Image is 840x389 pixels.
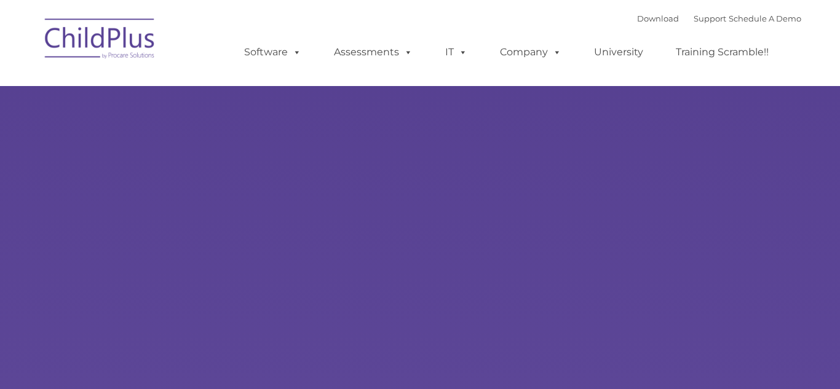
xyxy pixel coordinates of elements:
a: Schedule A Demo [729,14,801,23]
img: ChildPlus by Procare Solutions [39,10,162,71]
font: | [637,14,801,23]
a: Software [232,40,314,65]
a: University [582,40,656,65]
a: Download [637,14,679,23]
a: Training Scramble!! [664,40,781,65]
a: Support [694,14,726,23]
a: Assessments [322,40,425,65]
a: IT [433,40,480,65]
a: Company [488,40,574,65]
